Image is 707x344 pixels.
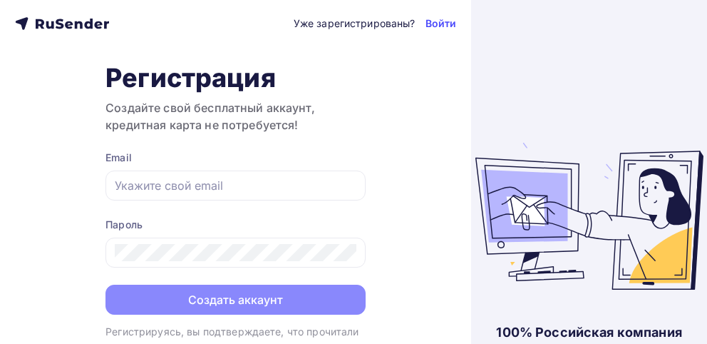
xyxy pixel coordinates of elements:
[105,62,366,93] h1: Регистрация
[496,324,681,341] div: 100% Российская компания
[425,16,457,31] a: Войти
[105,99,366,133] h3: Создайте свой бесплатный аккаунт, кредитная карта не потребуется!
[115,177,356,194] input: Укажите свой email
[294,16,416,31] div: Уже зарегистрированы?
[105,151,366,165] div: Email
[105,285,366,315] button: Создать аккаунт
[105,218,366,232] div: Пароль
